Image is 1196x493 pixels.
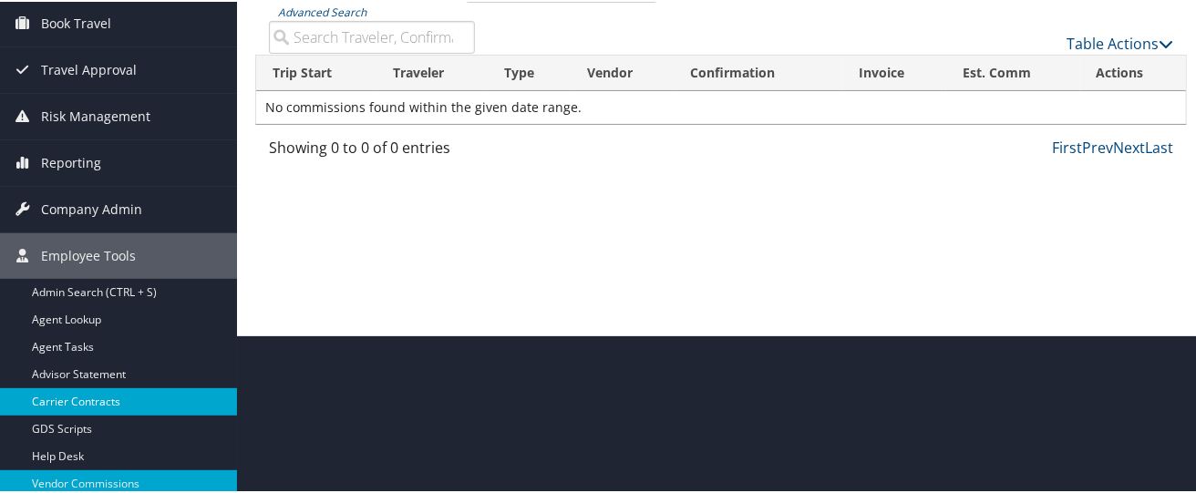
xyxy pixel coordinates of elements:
[41,92,150,138] span: Risk Management
[256,54,376,89] th: Trip Start: activate to sort column descending
[488,54,571,89] th: Type: activate to sort column ascending
[571,54,675,89] th: Vendor: activate to sort column ascending
[1145,136,1173,156] a: Last
[41,231,136,277] span: Employee Tools
[41,139,101,184] span: Reporting
[41,185,142,231] span: Company Admin
[1052,136,1082,156] a: First
[278,3,366,18] a: Advanced Search
[1080,54,1186,89] th: Actions
[842,54,946,89] th: Invoice: activate to sort column ascending
[269,19,475,52] input: Advanced Search
[41,46,137,91] span: Travel Approval
[1067,32,1173,52] a: Table Actions
[256,89,1186,122] td: No commissions found within the given date range.
[269,135,475,166] div: Showing 0 to 0 of 0 entries
[946,54,1080,89] th: Est. Comm: activate to sort column ascending
[674,54,842,89] th: Confirmation: activate to sort column ascending
[1113,136,1145,156] a: Next
[376,54,488,89] th: Traveler: activate to sort column ascending
[1082,136,1113,156] a: Prev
